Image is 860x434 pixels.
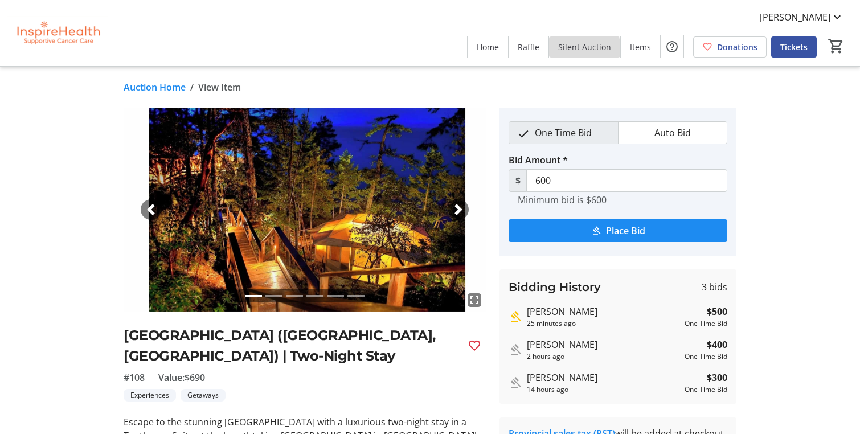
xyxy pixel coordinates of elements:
[826,36,846,56] button: Cart
[124,80,186,94] a: Auction Home
[717,41,757,53] span: Donations
[702,280,727,294] span: 3 bids
[158,371,205,384] span: Value: $690
[509,219,727,242] button: Place Bid
[181,389,226,402] tr-label-badge: Getaways
[124,371,145,384] span: #108
[527,384,680,395] div: 14 hours ago
[707,338,727,351] strong: $400
[509,279,601,296] h3: Bidding History
[528,122,599,144] span: One Time Bid
[527,351,680,362] div: 2 hours ago
[707,305,727,318] strong: $500
[518,194,607,206] tr-hint: Minimum bid is $600
[509,310,522,324] mat-icon: Highest bid
[509,36,548,58] a: Raffle
[468,36,508,58] a: Home
[707,371,727,384] strong: $300
[630,41,651,53] span: Items
[685,318,727,329] div: One Time Bid
[190,80,194,94] span: /
[477,41,499,53] span: Home
[124,325,458,366] h2: [GEOGRAPHIC_DATA] ([GEOGRAPHIC_DATA], [GEOGRAPHIC_DATA]) | Two-Night Stay
[751,8,853,26] button: [PERSON_NAME]
[509,153,568,167] label: Bid Amount *
[606,224,645,238] span: Place Bid
[771,36,817,58] a: Tickets
[509,169,527,192] span: $
[685,384,727,395] div: One Time Bid
[685,351,727,362] div: One Time Bid
[468,293,481,307] mat-icon: fullscreen
[549,36,620,58] a: Silent Auction
[760,10,830,24] span: [PERSON_NAME]
[693,36,767,58] a: Donations
[124,389,176,402] tr-label-badge: Experiences
[124,108,486,312] img: Image
[509,376,522,390] mat-icon: Outbid
[527,305,680,318] div: [PERSON_NAME]
[463,334,486,357] button: Favourite
[648,122,698,144] span: Auto Bid
[621,36,660,58] a: Items
[527,318,680,329] div: 25 minutes ago
[198,80,241,94] span: View Item
[7,5,108,62] img: InspireHealth Supportive Cancer Care's Logo
[509,343,522,357] mat-icon: Outbid
[527,338,680,351] div: [PERSON_NAME]
[518,41,539,53] span: Raffle
[780,41,808,53] span: Tickets
[558,41,611,53] span: Silent Auction
[527,371,680,384] div: [PERSON_NAME]
[661,35,683,58] button: Help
